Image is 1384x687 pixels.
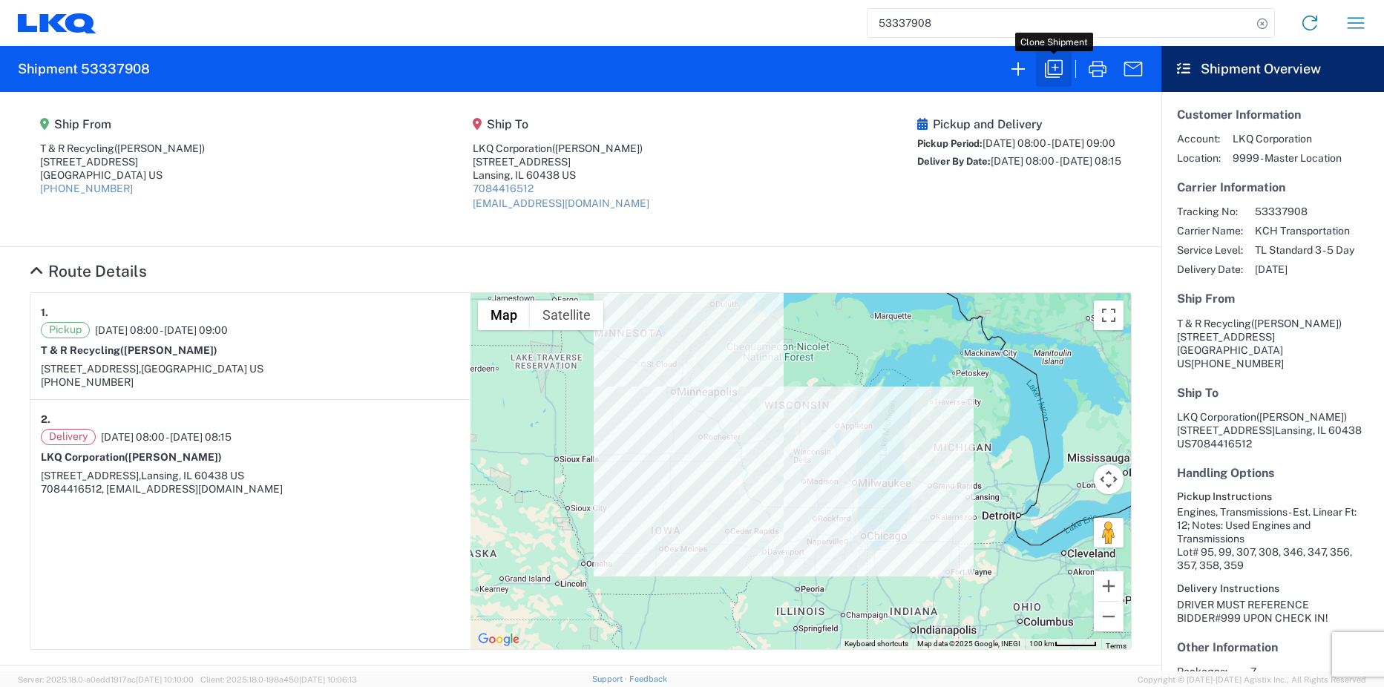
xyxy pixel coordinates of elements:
[1177,411,1347,436] span: LKQ Corporation [STREET_ADDRESS]
[1177,205,1243,218] span: Tracking No:
[1255,243,1354,257] span: TL Standard 3 - 5 Day
[1161,46,1384,92] header: Shipment Overview
[473,197,649,209] a: [EMAIL_ADDRESS][DOMAIN_NAME]
[41,322,90,338] span: Pickup
[41,363,141,375] span: [STREET_ADDRESS],
[1177,263,1243,276] span: Delivery Date:
[18,675,194,684] span: Server: 2025.18.0-a0edd1917ac
[592,674,629,683] a: Support
[1177,466,1368,480] h5: Handling Options
[1094,518,1124,548] button: Drag Pegman onto the map to open Street View
[136,675,194,684] span: [DATE] 10:10:00
[1177,243,1243,257] span: Service Level:
[1250,665,1377,678] span: 7
[1255,205,1354,218] span: 53337908
[1191,358,1284,369] span: [PHONE_NUMBER]
[41,470,141,481] span: [STREET_ADDRESS],
[41,410,50,429] strong: 2.
[474,630,523,649] a: Open this area in Google Maps (opens a new window)
[18,60,150,78] h2: Shipment 53337908
[844,639,908,649] button: Keyboard shortcuts
[299,675,357,684] span: [DATE] 10:06:13
[1177,505,1368,572] div: Engines, Transmissions - Est. Linear Ft: 12; Notes: Used Engines and Transmissions Lot# 95, 99, 3...
[1177,108,1368,122] h5: Customer Information
[1177,132,1221,145] span: Account:
[125,451,222,463] span: ([PERSON_NAME])
[1255,263,1354,276] span: [DATE]
[1177,292,1368,306] h5: Ship From
[868,9,1252,37] input: Shipment, tracking or reference number
[1138,673,1366,686] span: Copyright © [DATE]-[DATE] Agistix Inc., All Rights Reserved
[917,156,991,167] span: Deliver By Date:
[478,300,530,330] button: Show street map
[41,344,217,356] strong: T & R Recycling
[1177,318,1251,329] span: T & R Recycling
[917,640,1020,648] span: Map data ©2025 Google, INEGI
[40,117,205,131] h5: Ship From
[41,482,460,496] div: 7084416512, [EMAIL_ADDRESS][DOMAIN_NAME]
[40,142,205,155] div: T & R Recycling
[1177,180,1368,194] h5: Carrier Information
[629,674,667,683] a: Feedback
[530,300,603,330] button: Show satellite imagery
[41,375,460,389] div: [PHONE_NUMBER]
[1094,300,1124,330] button: Toggle fullscreen view
[30,262,147,280] a: Hide Details
[1233,132,1342,145] span: LKQ Corporation
[917,117,1121,131] h5: Pickup and Delivery
[473,142,649,155] div: LKQ Corporation
[40,168,205,182] div: [GEOGRAPHIC_DATA] US
[1255,224,1354,237] span: KCH Transportation
[473,117,649,131] h5: Ship To
[1094,571,1124,601] button: Zoom in
[1106,642,1126,650] a: Terms
[1177,386,1368,400] h5: Ship To
[1251,318,1342,329] span: ([PERSON_NAME])
[1177,665,1239,678] span: Packages:
[983,137,1115,149] span: [DATE] 08:00 - [DATE] 09:00
[917,138,983,149] span: Pickup Period:
[1177,151,1221,165] span: Location:
[1256,411,1347,423] span: ([PERSON_NAME])
[101,430,232,444] span: [DATE] 08:00 - [DATE] 08:15
[473,168,649,182] div: Lansing, IL 60438 US
[1177,331,1275,343] span: [STREET_ADDRESS]
[114,142,205,154] span: ([PERSON_NAME])
[95,323,228,337] span: [DATE] 08:00 - [DATE] 09:00
[1094,602,1124,631] button: Zoom out
[200,675,357,684] span: Client: 2025.18.0-198a450
[1233,151,1342,165] span: 9999 - Master Location
[473,183,534,194] a: 7084416512
[141,470,244,481] span: Lansing, IL 60438 US
[40,155,205,168] div: [STREET_ADDRESS]
[474,630,523,649] img: Google
[1025,639,1101,649] button: Map Scale: 100 km per 53 pixels
[552,142,643,154] span: ([PERSON_NAME])
[41,303,48,322] strong: 1.
[1177,410,1368,450] address: Lansing, IL 60438 US
[1029,640,1055,648] span: 100 km
[1177,224,1243,237] span: Carrier Name:
[40,183,133,194] a: [PHONE_NUMBER]
[1177,317,1368,370] address: [GEOGRAPHIC_DATA] US
[1177,582,1368,595] h6: Delivery Instructions
[41,429,96,445] span: Delivery
[41,451,222,463] strong: LKQ Corporation
[473,155,649,168] div: [STREET_ADDRESS]
[1177,640,1368,654] h5: Other Information
[1177,598,1368,625] div: DRIVER MUST REFERENCE BIDDER#999 UPON CHECK IN!
[1191,438,1252,450] span: 7084416512
[1094,464,1124,494] button: Map camera controls
[1177,490,1368,503] h6: Pickup Instructions
[141,363,263,375] span: [GEOGRAPHIC_DATA] US
[991,155,1121,167] span: [DATE] 08:00 - [DATE] 08:15
[120,344,217,356] span: ([PERSON_NAME])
